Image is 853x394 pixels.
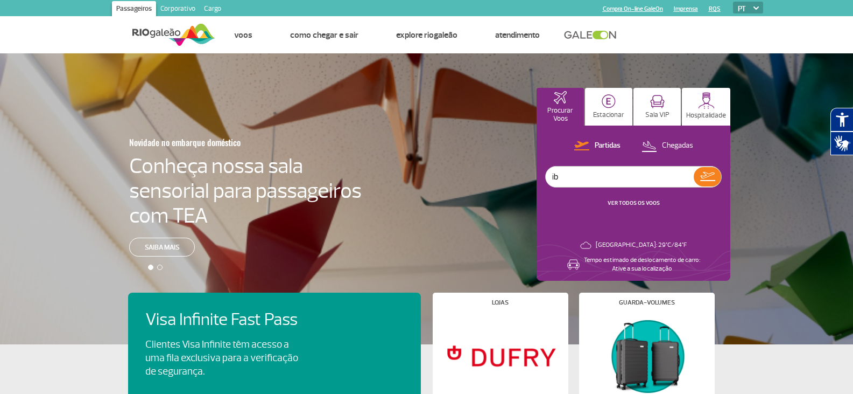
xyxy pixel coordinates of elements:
input: Voo, cidade ou cia aérea [546,167,694,187]
a: Atendimento [495,30,540,40]
button: Abrir tradutor de língua de sinais. [830,132,853,155]
a: Explore RIOgaleão [396,30,457,40]
a: Compra On-line GaleOn [603,5,663,12]
h4: Lojas [492,300,509,306]
img: hospitality.svg [698,92,715,109]
a: Corporativo [156,1,200,18]
a: Imprensa [674,5,698,12]
h4: Visa Infinite Fast Pass [145,310,316,330]
p: Hospitalidade [686,112,726,120]
a: Voos [234,30,252,40]
a: Cargo [200,1,225,18]
a: VER TODOS OS VOOS [608,199,660,206]
p: Chegadas [662,141,693,151]
button: Sala VIP [633,88,681,126]
p: Procurar Voos [542,107,579,123]
h3: Novidade no embarque doméstico [129,131,309,154]
a: RQS [709,5,721,12]
button: Chegadas [638,139,696,153]
p: Estacionar [593,111,624,119]
button: Estacionar [585,88,632,126]
button: Procurar Voos [537,88,584,126]
p: Tempo estimado de deslocamento de carro: Ative a sua localização [584,256,700,273]
button: Abrir recursos assistivos. [830,108,853,132]
a: Visa Infinite Fast PassClientes Visa Infinite têm acesso a uma fila exclusiva para a verificação ... [145,310,404,378]
p: Sala VIP [645,111,669,119]
h4: Guarda-volumes [619,300,675,306]
button: Partidas [571,139,624,153]
img: vipRoom.svg [650,95,665,108]
button: Hospitalidade [682,88,730,126]
button: VER TODOS OS VOOS [604,199,663,208]
a: Como chegar e sair [290,30,358,40]
a: Passageiros [112,1,156,18]
img: carParkingHome.svg [602,94,616,108]
a: Saiba mais [129,238,195,257]
p: Partidas [595,141,621,151]
p: [GEOGRAPHIC_DATA]: 29°C/84°F [596,241,687,250]
img: airplaneHomeActive.svg [554,91,567,104]
div: Plugin de acessibilidade da Hand Talk. [830,108,853,155]
h4: Conheça nossa sala sensorial para passageiros com TEA [129,154,362,228]
p: Clientes Visa Infinite têm acesso a uma fila exclusiva para a verificação de segurança. [145,338,298,378]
